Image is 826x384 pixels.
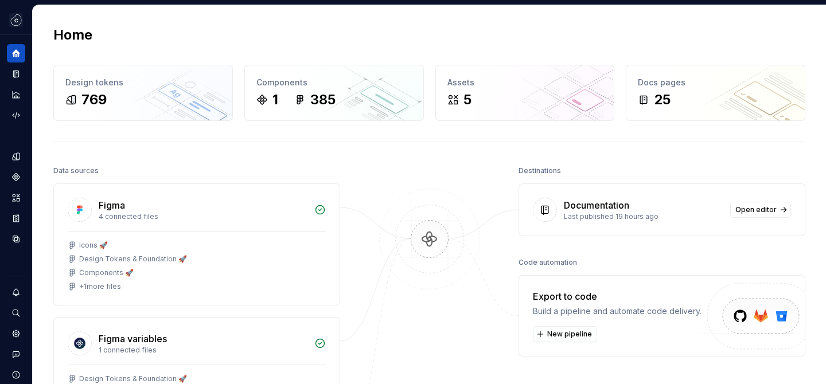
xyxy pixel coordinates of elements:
[638,77,793,88] div: Docs pages
[7,324,25,343] a: Settings
[654,91,671,109] div: 25
[79,254,187,264] div: Design Tokens & Foundation 🚀
[79,241,108,250] div: Icons 🚀
[533,289,702,303] div: Export to code
[564,198,629,212] div: Documentation
[7,44,25,62] a: Home
[463,91,472,109] div: 5
[447,77,603,88] div: Assets
[65,77,221,88] div: Design tokens
[564,212,723,221] div: Last published 19 hours ago
[53,65,233,121] a: Design tokens769
[99,332,167,346] div: Figma variables
[519,163,561,179] div: Destinations
[7,168,25,186] a: Components
[533,305,702,317] div: Build a pipeline and automate code delivery.
[99,198,125,212] div: Figma
[547,330,592,339] span: New pipeline
[519,254,577,271] div: Code automation
[7,209,25,228] a: Storybook stories
[310,91,336,109] div: 385
[9,13,23,27] img: f5634f2a-3c0d-4c0b-9dc3-3862a3e014c7.png
[244,65,424,121] a: Components1385
[7,230,25,248] a: Data sources
[53,26,92,44] h2: Home
[7,304,25,322] button: Search ⌘K
[99,212,307,221] div: 4 connected files
[435,65,615,121] a: Assets5
[79,268,134,277] div: Components 🚀
[53,183,340,305] a: Figma4 connected filesIcons 🚀Design Tokens & Foundation 🚀Components 🚀+1more files
[272,91,278,109] div: 1
[7,345,25,363] button: Contact support
[626,65,805,121] a: Docs pages25
[735,205,777,214] span: Open editor
[79,374,187,383] div: Design Tokens & Foundation 🚀
[7,147,25,166] a: Design tokens
[7,283,25,301] button: Notifications
[79,282,121,291] div: + 1 more files
[7,85,25,104] a: Analytics
[7,189,25,207] a: Assets
[81,91,107,109] div: 769
[99,346,307,355] div: 1 connected files
[53,163,99,179] div: Data sources
[7,65,25,83] a: Documentation
[533,326,597,342] button: New pipeline
[730,202,791,218] a: Open editor
[256,77,412,88] div: Components
[7,106,25,124] a: Code automation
